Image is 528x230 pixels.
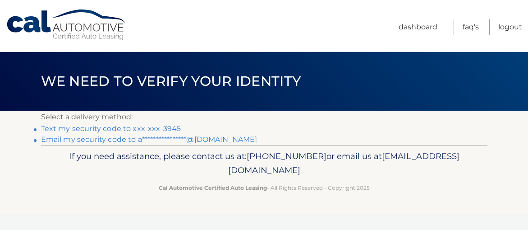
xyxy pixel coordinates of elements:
[47,183,482,192] p: - All Rights Reserved - Copyright 2025
[498,19,522,35] a: Logout
[463,19,479,35] a: FAQ's
[6,9,128,41] a: Cal Automotive
[47,149,482,178] p: If you need assistance, please contact us at: or email us at
[41,73,301,89] span: We need to verify your identity
[247,151,326,161] span: [PHONE_NUMBER]
[399,19,437,35] a: Dashboard
[41,124,181,133] a: Text my security code to xxx-xxx-3945
[41,111,487,123] p: Select a delivery method:
[159,184,267,191] strong: Cal Automotive Certified Auto Leasing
